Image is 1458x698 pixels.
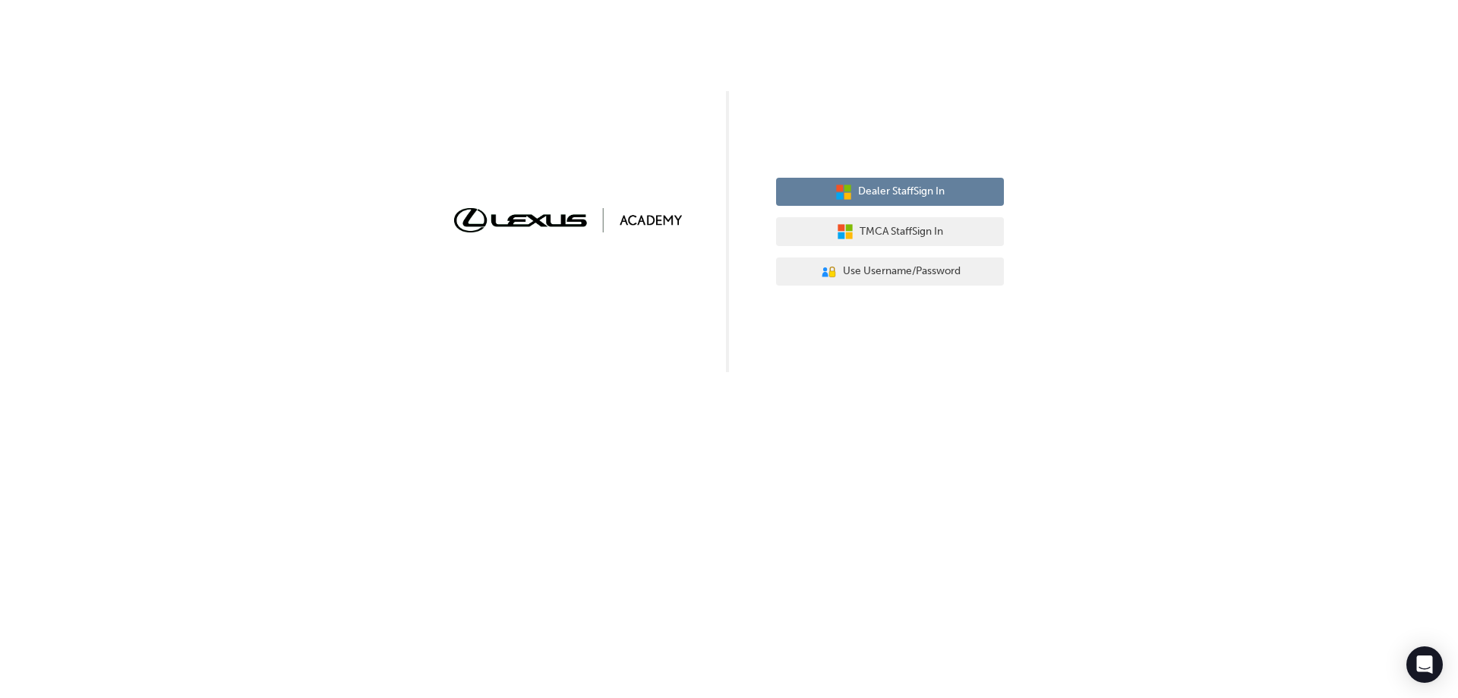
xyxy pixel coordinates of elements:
[858,183,945,201] span: Dealer Staff Sign In
[1406,646,1443,683] div: Open Intercom Messenger
[454,208,682,232] img: Trak
[776,217,1004,246] button: TMCA StaffSign In
[776,257,1004,286] button: Use Username/Password
[843,263,961,280] span: Use Username/Password
[776,178,1004,207] button: Dealer StaffSign In
[860,223,943,241] span: TMCA Staff Sign In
